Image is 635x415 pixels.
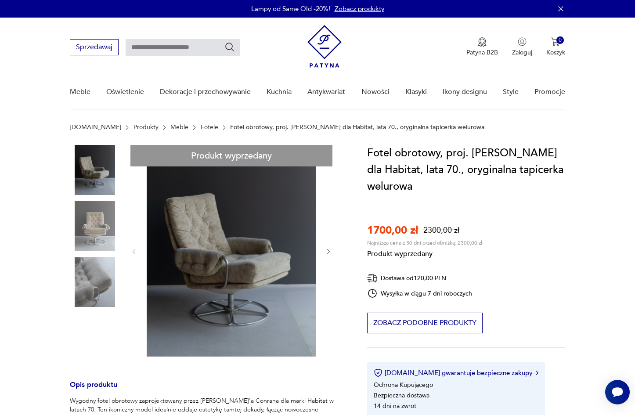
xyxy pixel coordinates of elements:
a: Promocje [534,75,565,109]
a: Ikona medaluPatyna B2B [466,37,498,57]
li: Ochrona Kupującego [374,381,433,389]
a: Sprzedawaj [70,45,119,51]
p: 1700,00 zł [367,223,418,238]
img: Ikona strzałki w prawo [536,371,538,375]
a: Antykwariat [307,75,345,109]
a: Style [503,75,519,109]
h1: Fotel obrotowy, proj. [PERSON_NAME] dla Habitat, lata 70., oryginalna tapicerka welurowa [367,145,565,195]
div: Dostawa od 120,00 PLN [367,273,473,284]
img: Ikonka użytkownika [518,37,527,46]
a: Kuchnia [267,75,292,109]
button: [DOMAIN_NAME] gwarantuje bezpieczne zakupy [374,368,538,377]
a: Meble [70,75,90,109]
p: 2300,00 zł [423,225,459,236]
p: Najniższa cena z 30 dni przed obniżką: 2300,00 zł [367,239,482,246]
a: Oświetlenie [106,75,144,109]
p: Koszyk [546,48,565,57]
button: Patyna B2B [466,37,498,57]
img: Patyna - sklep z meblami i dekoracjami vintage [307,25,342,68]
li: Bezpieczna dostawa [374,391,429,400]
a: Fotele [201,124,218,131]
button: Sprzedawaj [70,39,119,55]
div: Wysyłka w ciągu 7 dni roboczych [367,288,473,299]
a: Nowości [361,75,390,109]
h3: Opis produktu [70,382,346,397]
a: Meble [170,124,188,131]
p: Zaloguj [512,48,532,57]
a: Ikony designu [443,75,487,109]
a: Dekoracje i przechowywanie [160,75,251,109]
p: Fotel obrotowy, proj. [PERSON_NAME] dla Habitat, lata 70., oryginalna tapicerka welurowa [230,124,484,131]
p: Patyna B2B [466,48,498,57]
button: Zobacz podobne produkty [367,313,483,333]
a: [DOMAIN_NAME] [70,124,121,131]
iframe: Smartsupp widget button [605,380,630,404]
li: 14 dni na zwrot [374,402,416,410]
img: Ikona koszyka [551,37,560,46]
img: Ikona certyfikatu [374,368,382,377]
img: Ikona dostawy [367,273,378,284]
p: Lampy od Same Old -20%! [251,4,330,13]
div: 0 [556,36,564,44]
a: Zobacz produkty [335,4,384,13]
button: 0Koszyk [546,37,565,57]
a: Klasyki [405,75,427,109]
button: Szukaj [224,42,235,52]
a: Produkty [133,124,159,131]
img: Ikona medalu [478,37,487,47]
p: Produkt wyprzedany [367,246,482,259]
button: Zaloguj [512,37,532,57]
